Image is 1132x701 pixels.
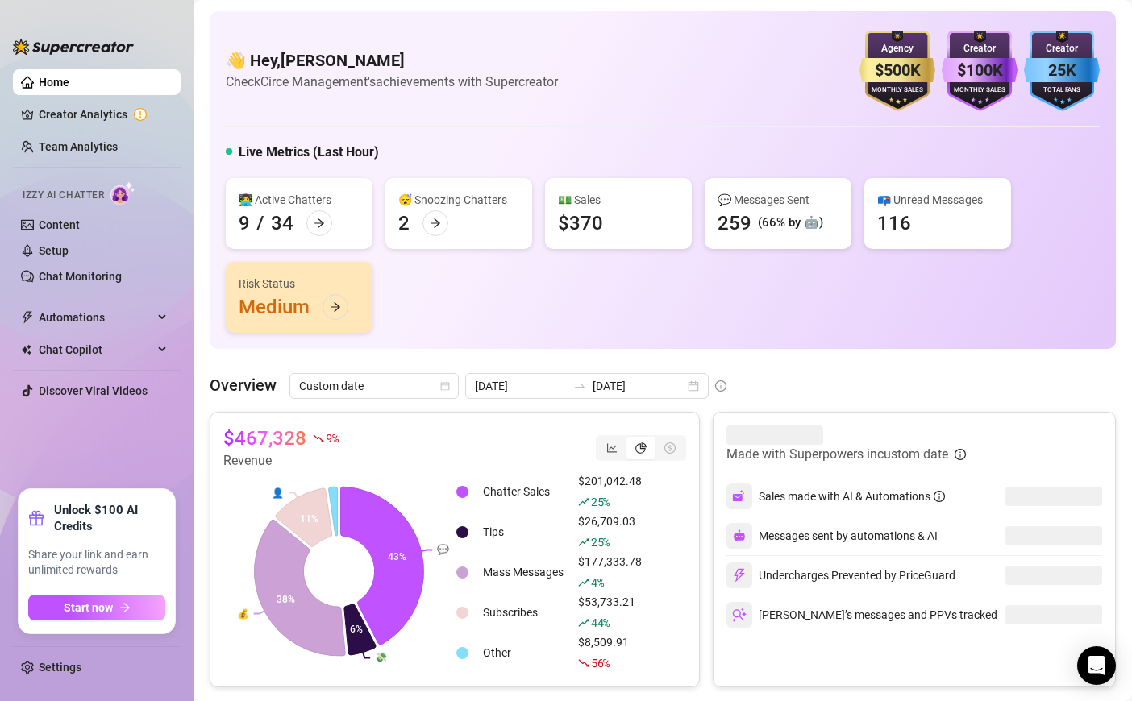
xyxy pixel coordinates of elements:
[578,577,589,588] span: rise
[226,72,558,92] article: Check Circe Management's achievements with Supercreator
[591,534,610,550] span: 25 %
[237,608,249,620] text: 💰
[606,442,618,454] span: line-chart
[477,553,570,591] td: Mass Messages
[375,651,387,663] text: 💸
[758,214,823,233] div: (66% by 🤖)
[715,380,726,392] span: info-circle
[877,210,911,236] div: 116
[1077,646,1116,685] div: Open Intercom Messenger
[23,188,104,203] span: Izzy AI Chatter
[578,472,642,511] div: $201,042.48
[1024,41,1100,56] div: Creator
[942,85,1018,96] div: Monthly Sales
[955,449,966,460] span: info-circle
[39,140,118,153] a: Team Analytics
[39,218,80,231] a: Content
[578,633,642,672] div: $8,509.91
[477,593,570,632] td: Subscribes
[591,655,610,670] span: 56 %
[28,510,44,526] span: gift
[591,494,610,509] span: 25 %
[733,529,746,542] img: svg%3e
[39,270,122,283] a: Chat Monitoring
[239,143,379,162] h5: Live Metrics (Last Hour)
[591,574,603,590] span: 4 %
[437,543,449,555] text: 💬
[578,553,642,591] div: $177,333.78
[39,305,153,330] span: Automations
[759,487,945,505] div: Sales made with AI & Automations
[732,568,747,583] img: svg%3e
[596,435,686,461] div: segmented control
[39,76,69,89] a: Home
[578,657,589,669] span: fall
[726,602,997,628] div: [PERSON_NAME]’s messages and PPVs tracked
[39,384,148,397] a: Discover Viral Videos
[475,377,567,395] input: Start date
[326,430,338,446] span: 9 %
[942,58,1018,83] div: $100K
[1024,85,1100,96] div: Total Fans
[558,191,679,209] div: 💵 Sales
[664,442,676,454] span: dollar-circle
[21,311,34,324] span: thunderbolt
[239,275,360,292] div: Risk Status
[578,617,589,628] span: rise
[578,593,642,632] div: $53,733.21
[573,380,586,392] span: swap-right
[110,181,135,205] img: AI Chatter
[226,49,558,72] h4: 👋 Hey, [PERSON_NAME]
[440,381,450,391] span: calendar
[732,489,747,504] img: svg%3e
[13,39,134,55] img: logo-BBDzfeDw.svg
[1024,31,1100,111] img: blue-badge-DgoSNQY1.svg
[239,191,360,209] div: 👩‍💻 Active Chatters
[119,602,131,613] span: arrow-right
[726,562,955,588] div: Undercharges Prevented by PriceGuard
[477,633,570,672] td: Other
[477,472,570,511] td: Chatter Sales
[859,41,935,56] div: Agency
[934,491,945,502] span: info-circle
[726,445,948,464] article: Made with Superpowers in custom date
[726,523,938,549] div: Messages sent by automations & AI
[54,502,165,534] strong: Unlock $100 AI Credits
[859,85,935,96] div: Monthly Sales
[223,451,338,471] article: Revenue
[28,595,165,620] button: Start nowarrow-right
[271,210,293,236] div: 34
[578,512,642,551] div: $26,709.03
[39,661,81,674] a: Settings
[313,433,324,444] span: fall
[398,210,410,236] div: 2
[942,31,1018,111] img: purple-badge-B9DA21FR.svg
[635,442,647,454] span: pie-chart
[430,218,441,229] span: arrow-right
[272,487,284,499] text: 👤
[732,608,747,622] img: svg%3e
[718,210,751,236] div: 259
[942,41,1018,56] div: Creator
[210,373,277,397] article: Overview
[578,496,589,508] span: rise
[591,615,610,630] span: 44 %
[593,377,685,395] input: End date
[573,380,586,392] span: to
[877,191,998,209] div: 📪 Unread Messages
[1024,58,1100,83] div: 25K
[477,512,570,551] td: Tips
[239,210,250,236] div: 9
[39,337,153,363] span: Chat Copilot
[718,191,839,209] div: 💬 Messages Sent
[558,210,603,236] div: $370
[39,244,69,257] a: Setup
[398,191,519,209] div: 😴 Snoozing Chatters
[64,601,113,614] span: Start now
[330,301,341,313] span: arrow-right
[859,58,935,83] div: $500K
[39,102,168,127] a: Creator Analytics exclamation-circle
[223,425,306,451] article: $467,328
[299,374,449,398] span: Custom date
[28,547,165,579] span: Share your link and earn unlimited rewards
